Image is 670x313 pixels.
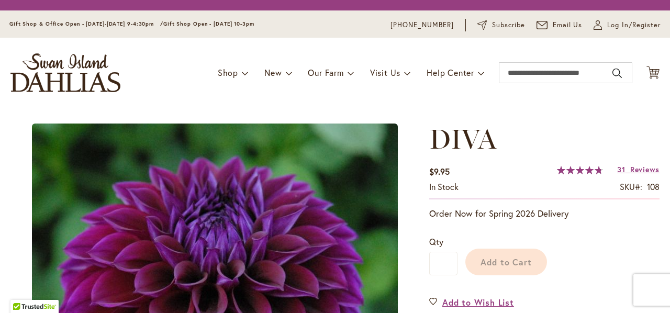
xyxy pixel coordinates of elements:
a: Log In/Register [594,20,661,30]
button: Search [612,65,622,82]
span: Email Us [553,20,583,30]
a: [PHONE_NUMBER] [390,20,454,30]
span: Help Center [427,67,474,78]
span: Gift Shop Open - [DATE] 10-3pm [163,20,254,27]
span: DIVA [429,122,496,155]
span: Shop [218,67,238,78]
strong: SKU [620,181,642,192]
span: Gift Shop & Office Open - [DATE]-[DATE] 9-4:30pm / [9,20,163,27]
span: Visit Us [370,67,400,78]
span: 31 [617,164,625,174]
span: Our Farm [308,67,343,78]
span: $9.95 [429,166,450,177]
a: store logo [10,53,120,92]
p: Order Now for Spring 2026 Delivery [429,207,660,220]
a: 31 Reviews [617,164,660,174]
span: Log In/Register [607,20,661,30]
a: Email Us [537,20,583,30]
a: Subscribe [477,20,525,30]
div: Availability [429,181,459,193]
div: 108 [647,181,660,193]
div: 95% [557,166,603,174]
span: Reviews [630,164,660,174]
iframe: Launch Accessibility Center [8,276,37,305]
a: Add to Wish List [429,296,514,308]
span: Add to Wish List [442,296,514,308]
span: In stock [429,181,459,192]
span: New [264,67,282,78]
span: Subscribe [492,20,525,30]
span: Qty [429,236,443,247]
